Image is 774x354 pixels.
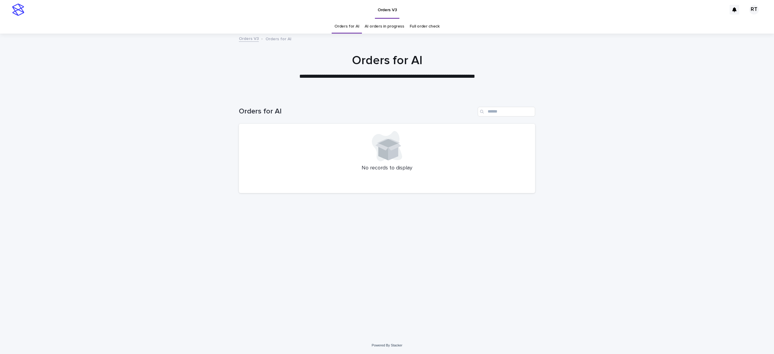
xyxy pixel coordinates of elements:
[749,5,759,15] div: RT
[410,19,440,34] a: Full order check
[239,35,259,42] a: Orders V3
[246,165,528,172] p: No records to display
[265,35,291,42] p: Orders for AI
[365,19,404,34] a: AI orders in progress
[239,107,475,116] h1: Orders for AI
[12,4,24,16] img: stacker-logo-s-only.png
[372,343,402,347] a: Powered By Stacker
[478,107,535,116] input: Search
[239,53,535,68] h1: Orders for AI
[334,19,359,34] a: Orders for AI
